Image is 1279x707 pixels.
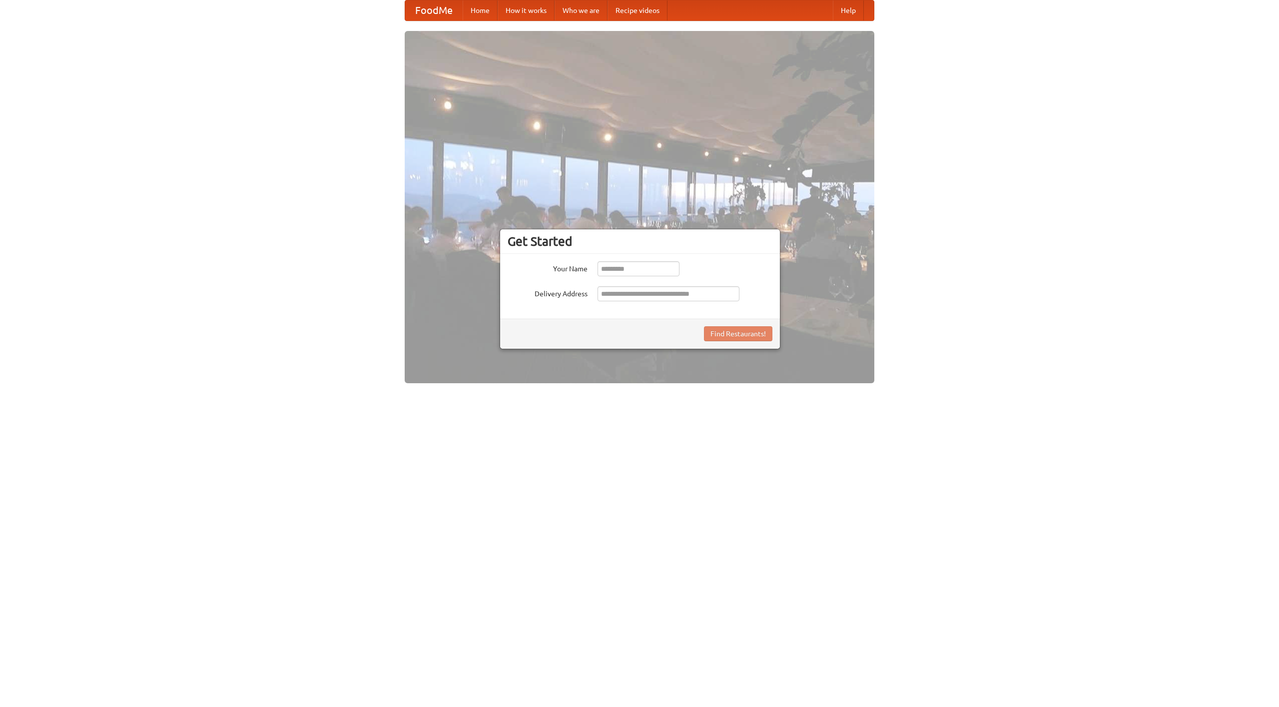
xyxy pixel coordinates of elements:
button: Find Restaurants! [704,326,772,341]
h3: Get Started [508,234,772,249]
a: Recipe videos [608,0,667,20]
a: Who we are [555,0,608,20]
a: Help [833,0,864,20]
a: How it works [498,0,555,20]
a: Home [463,0,498,20]
a: FoodMe [405,0,463,20]
label: Delivery Address [508,286,588,299]
label: Your Name [508,261,588,274]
